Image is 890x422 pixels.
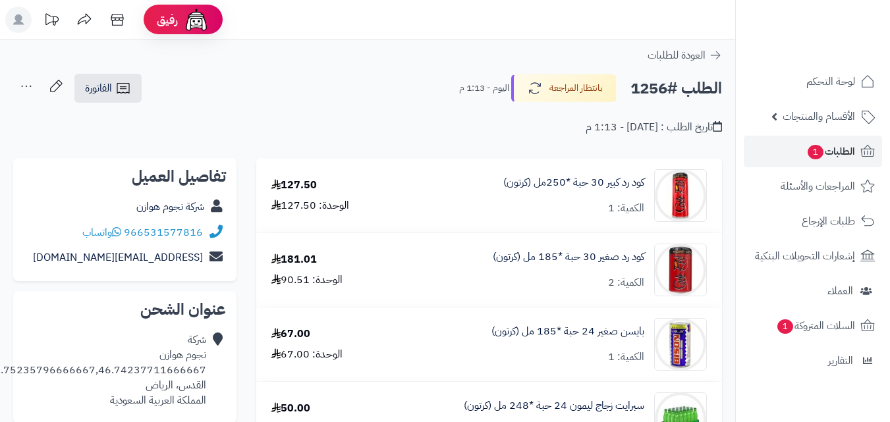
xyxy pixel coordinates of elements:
h2: تفاصيل العميل [24,169,226,184]
div: الوحدة: 127.50 [271,198,349,213]
a: التقارير [744,345,882,377]
a: العودة للطلبات [648,47,722,63]
span: طلبات الإرجاع [802,212,855,230]
img: 1747536125-51jkufB9faL._AC_SL1000-90x90.jpg [655,169,706,222]
span: المراجعات والأسئلة [781,177,855,196]
a: كود رد صغير 30 حبة *185 مل (كرتون) [493,250,644,265]
div: الوحدة: 67.00 [271,347,343,362]
a: طلبات الإرجاع [744,205,882,237]
div: 181.01 [271,252,317,267]
span: إشعارات التحويلات البنكية [755,247,855,265]
span: الطلبات [806,142,855,161]
span: الأقسام والمنتجات [783,107,855,126]
a: 966531577816 [124,224,203,240]
a: العملاء [744,275,882,307]
span: العودة للطلبات [648,47,706,63]
div: تاريخ الطلب : [DATE] - 1:13 م [586,120,722,135]
button: بانتظار المراجعة [511,74,617,102]
a: [EMAIL_ADDRESS][DOMAIN_NAME] [33,250,203,265]
a: شركة نجوم هوازن [136,199,204,215]
span: التقارير [828,352,853,370]
a: سبرايت زجاج ليمون 24 حبة *248 مل (كرتون) [464,398,644,413]
h2: عنوان الشحن [24,302,226,317]
img: 1747537715-1819305c-a8d8-4bdb-ac29-5e435f18-90x90.jpg [655,318,706,371]
div: الكمية: 1 [608,350,644,365]
a: لوحة التحكم [744,66,882,97]
div: 127.50 [271,178,317,193]
a: تحديثات المنصة [35,7,68,36]
div: الكمية: 2 [608,275,644,290]
small: اليوم - 1:13 م [459,82,509,95]
span: العملاء [827,282,853,300]
span: لوحة التحكم [806,72,855,91]
div: 67.00 [271,327,310,342]
div: الكمية: 1 [608,201,644,216]
img: 1747536337-61lY7EtfpmL._AC_SL1500-90x90.jpg [655,244,706,296]
a: المراجعات والأسئلة [744,171,882,202]
a: كود رد كبير 30 حبة *250مل (كرتون) [503,175,644,190]
a: واتساب [82,224,121,240]
a: السلات المتروكة1 [744,310,882,342]
h2: الطلب #1256 [630,75,722,102]
a: الطلبات1 [744,136,882,167]
span: 1 [808,145,823,159]
img: ai-face.png [183,7,209,33]
span: رفيق [157,12,178,28]
span: 1 [777,319,793,334]
div: الوحدة: 90.51 [271,273,343,288]
div: 50.00 [271,401,310,416]
a: إشعارات التحويلات البنكية [744,240,882,272]
span: الفاتورة [85,80,112,96]
a: بايسن صغير 24 حبة *185 مل (كرتون) [491,324,644,339]
span: السلات المتروكة [776,317,855,335]
a: الفاتورة [74,74,142,103]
